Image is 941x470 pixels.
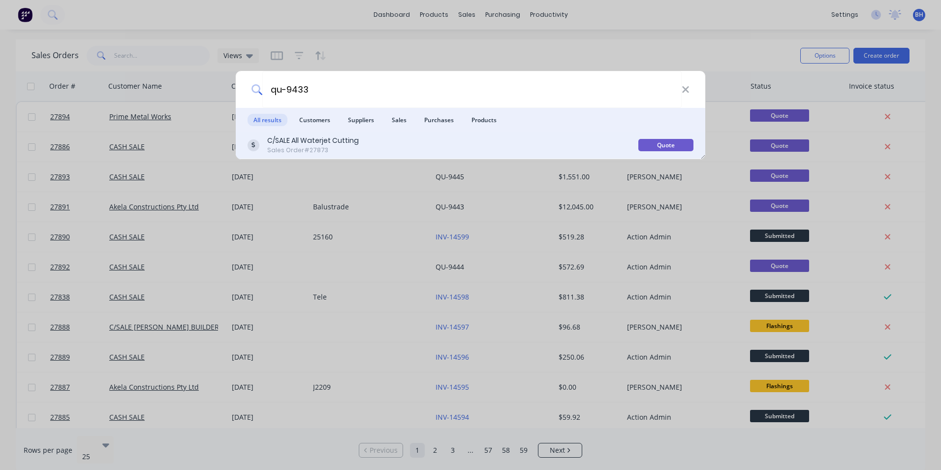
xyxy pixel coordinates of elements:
[466,114,502,126] span: Products
[638,139,693,151] div: Quote
[267,146,359,155] div: Sales Order #27873
[267,135,359,146] div: C/SALE All Waterjet Cutting
[418,114,460,126] span: Purchases
[342,114,380,126] span: Suppliers
[262,71,682,108] input: Start typing a customer or supplier name to create a new order...
[293,114,336,126] span: Customers
[248,114,287,126] span: All results
[386,114,412,126] span: Sales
